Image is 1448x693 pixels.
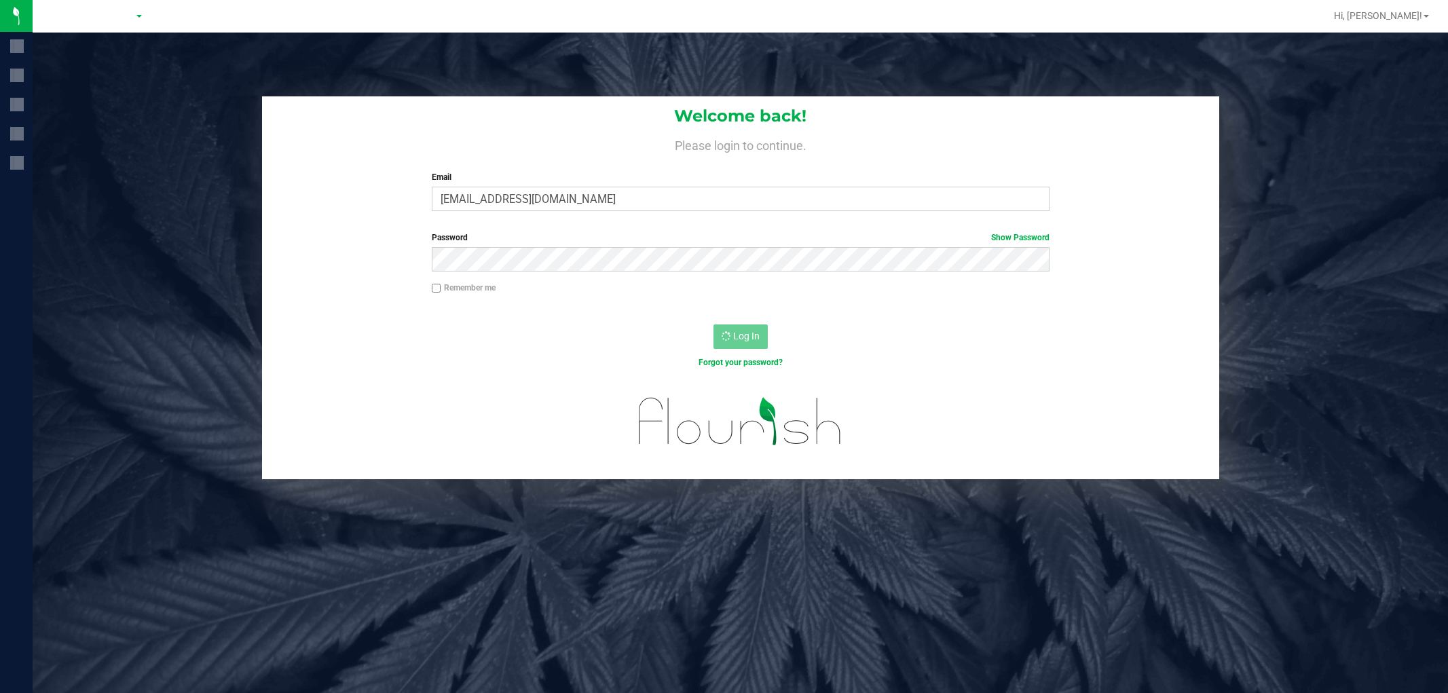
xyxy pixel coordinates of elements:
a: Show Password [991,233,1050,242]
span: Password [432,233,468,242]
label: Email [432,171,1050,183]
h1: Welcome back! [262,107,1219,125]
img: flourish_logo.svg [620,383,860,460]
span: Hi, [PERSON_NAME]! [1334,10,1422,21]
span: Log In [733,331,760,341]
label: Remember me [432,282,496,294]
a: Forgot your password? [699,358,783,367]
button: Log In [713,324,768,349]
input: Remember me [432,284,441,293]
h4: Please login to continue. [262,136,1219,152]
